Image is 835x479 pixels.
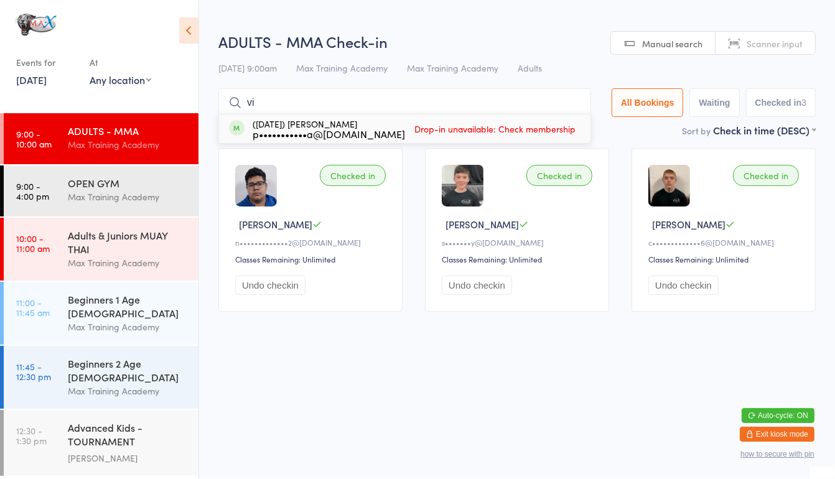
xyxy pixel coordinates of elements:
[4,282,198,345] a: 11:00 -11:45 amBeginners 1 Age [DEMOGRAPHIC_DATA]Max Training Academy
[733,165,799,186] div: Checked in
[320,165,386,186] div: Checked in
[4,346,198,409] a: 11:45 -12:30 pmBeginners 2 Age [DEMOGRAPHIC_DATA]Max Training Academy
[801,98,806,108] div: 3
[740,450,814,458] button: how to secure with pin
[652,218,725,231] span: [PERSON_NAME]
[235,237,390,248] div: n•••••••••••••2@[DOMAIN_NAME]
[296,62,388,74] span: Max Training Academy
[68,124,188,137] div: ADULTS - MMA
[442,165,483,207] img: image1710200587.png
[68,384,188,398] div: Max Training Academy
[68,451,188,465] div: [PERSON_NAME]
[16,233,50,253] time: 10:00 - 11:00 am
[235,165,277,207] img: image1745662057.png
[713,123,816,137] div: Check in time (DESC)
[235,276,306,295] button: Undo checkin
[239,218,312,231] span: [PERSON_NAME]
[253,119,405,139] div: ([DATE]) [PERSON_NAME]
[407,62,498,74] span: Max Training Academy
[642,37,702,50] span: Manual search
[16,297,50,317] time: 11:00 - 11:45 am
[68,228,188,256] div: Adults & Juniors MUAY THAI
[442,254,596,264] div: Classes Remaining: Unlimited
[518,62,542,74] span: Adults
[747,37,803,50] span: Scanner input
[442,237,596,248] div: s•••••••y@[DOMAIN_NAME]
[218,31,816,52] h2: ADULTS - MMA Check-in
[90,52,151,73] div: At
[16,73,47,86] a: [DATE]
[68,320,188,334] div: Max Training Academy
[442,276,512,295] button: Undo checkin
[12,9,59,40] img: MAX Training Academy Ltd
[445,218,519,231] span: [PERSON_NAME]
[218,88,591,117] input: Search
[68,421,188,451] div: Advanced Kids - TOURNAMENT PREPARATION
[411,119,579,138] span: Drop-in unavailable: Check membership
[740,427,814,442] button: Exit kiosk mode
[648,237,803,248] div: c•••••••••••••6@[DOMAIN_NAME]
[68,256,188,270] div: Max Training Academy
[612,88,684,117] button: All Bookings
[253,129,405,139] div: p•••••••••••a@[DOMAIN_NAME]
[16,129,52,149] time: 9:00 - 10:00 am
[16,361,51,381] time: 11:45 - 12:30 pm
[68,176,188,190] div: OPEN GYM
[526,165,592,186] div: Checked in
[4,410,198,476] a: 12:30 -1:30 pmAdvanced Kids - TOURNAMENT PREPARATION[PERSON_NAME]
[16,181,49,201] time: 9:00 - 4:00 pm
[68,356,188,384] div: Beginners 2 Age [DEMOGRAPHIC_DATA]
[746,88,816,117] button: Checked in3
[682,124,711,137] label: Sort by
[16,426,47,445] time: 12:30 - 1:30 pm
[90,73,151,86] div: Any location
[68,190,188,204] div: Max Training Academy
[16,52,77,73] div: Events for
[648,254,803,264] div: Classes Remaining: Unlimited
[648,276,719,295] button: Undo checkin
[4,113,198,164] a: 9:00 -10:00 amADULTS - MMAMax Training Academy
[4,218,198,281] a: 10:00 -11:00 amAdults & Juniors MUAY THAIMax Training Academy
[4,165,198,216] a: 9:00 -4:00 pmOPEN GYMMax Training Academy
[689,88,739,117] button: Waiting
[742,408,814,423] button: Auto-cycle: ON
[648,165,690,207] img: image1724354062.png
[218,62,277,74] span: [DATE] 9:00am
[235,254,390,264] div: Classes Remaining: Unlimited
[68,137,188,152] div: Max Training Academy
[68,292,188,320] div: Beginners 1 Age [DEMOGRAPHIC_DATA]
